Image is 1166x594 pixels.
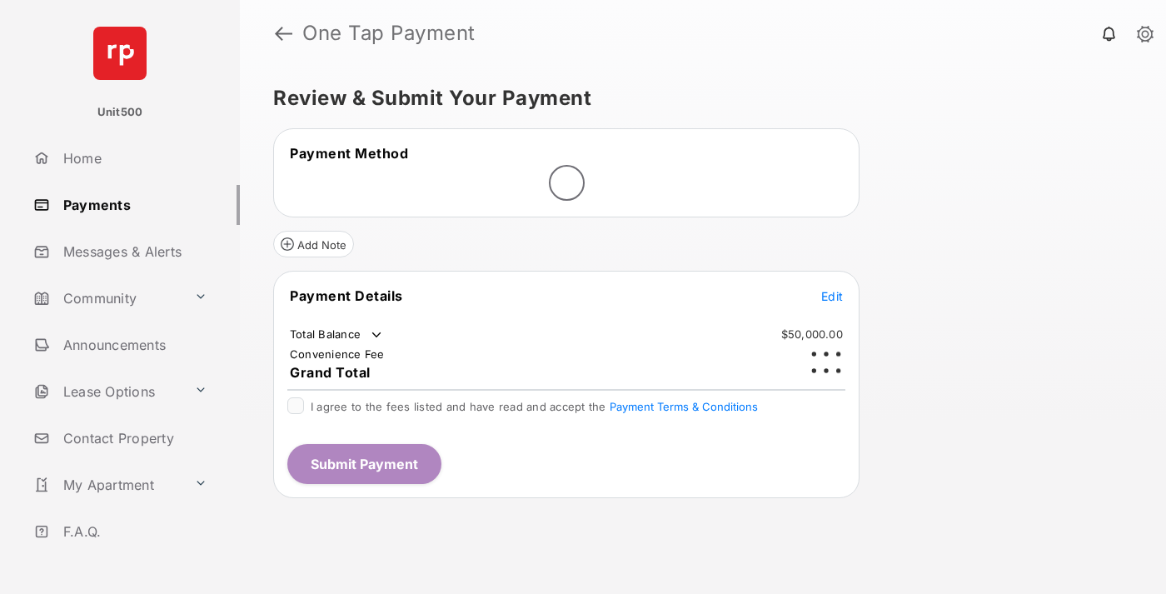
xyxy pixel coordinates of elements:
[93,27,147,80] img: svg+xml;base64,PHN2ZyB4bWxucz0iaHR0cDovL3d3dy53My5vcmcvMjAwMC9zdmciIHdpZHRoPSI2NCIgaGVpZ2h0PSI2NC...
[273,231,354,257] button: Add Note
[27,372,187,412] a: Lease Options
[273,88,1119,108] h5: Review & Submit Your Payment
[289,347,386,362] td: Convenience Fee
[780,327,844,342] td: $50,000.00
[27,185,240,225] a: Payments
[27,418,240,458] a: Contact Property
[821,287,843,304] button: Edit
[302,23,476,43] strong: One Tap Payment
[27,465,187,505] a: My Apartment
[27,512,240,552] a: F.A.Q.
[27,232,240,272] a: Messages & Alerts
[289,327,385,343] td: Total Balance
[27,325,240,365] a: Announcements
[610,400,758,413] button: I agree to the fees listed and have read and accept the
[290,287,403,304] span: Payment Details
[27,278,187,318] a: Community
[290,364,371,381] span: Grand Total
[290,145,408,162] span: Payment Method
[27,138,240,178] a: Home
[821,289,843,303] span: Edit
[97,104,143,121] p: Unit500
[311,400,758,413] span: I agree to the fees listed and have read and accept the
[287,444,441,484] button: Submit Payment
